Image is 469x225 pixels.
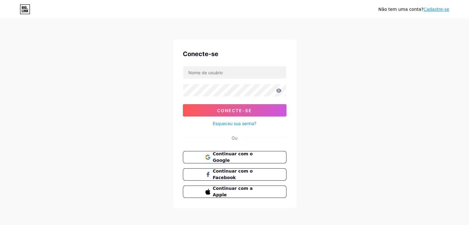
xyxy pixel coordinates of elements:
button: Continuar com a Apple [183,186,286,198]
font: Continuar com o Google [213,151,253,163]
button: Continuar com o Google [183,151,286,163]
font: Conecte-se [183,50,218,58]
font: Esqueceu sua senha? [213,121,256,126]
input: Nome de usuário [183,66,286,79]
font: Não tem uma conta? [378,7,423,12]
font: Conecte-se [217,108,252,113]
button: Conecte-se [183,104,286,117]
font: Ou [232,135,237,141]
a: Cadastre-se [423,7,449,12]
font: Continuar com o Facebook [213,169,253,180]
a: Esqueceu sua senha? [213,120,256,127]
font: Continuar com a Apple [213,186,253,197]
button: Continuar com o Facebook [183,168,286,181]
